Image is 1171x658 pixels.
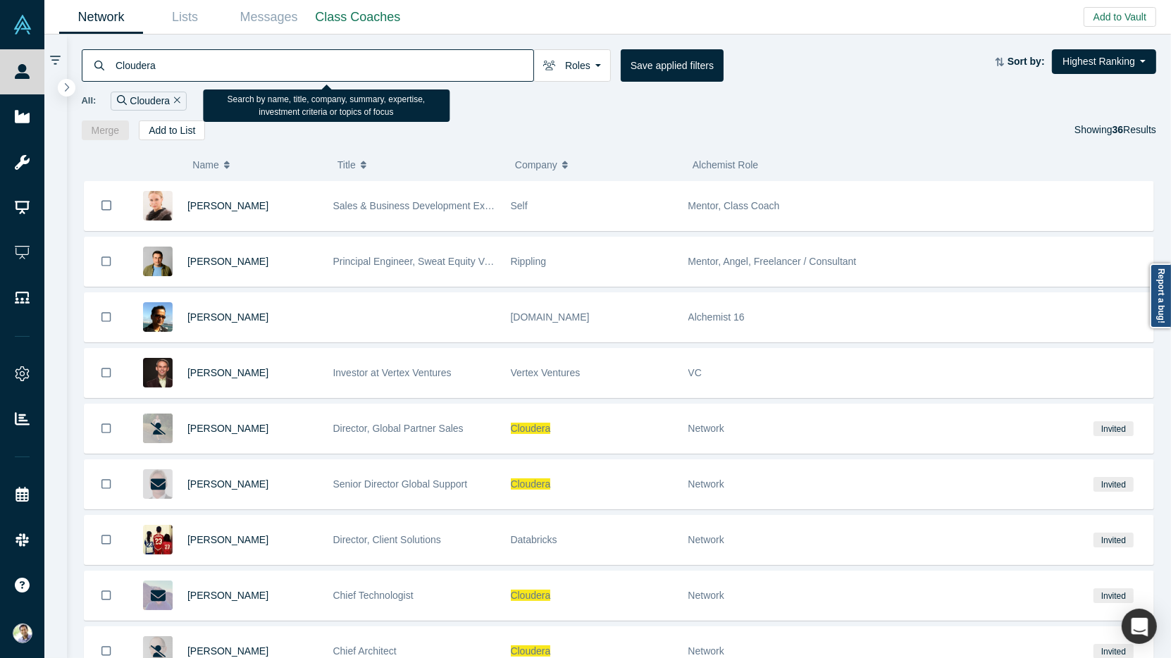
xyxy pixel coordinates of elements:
span: Cloudera [511,478,551,490]
span: Invited [1093,588,1133,603]
img: Andrei Savu's Profile Image [143,247,173,276]
span: All: [82,94,97,108]
button: Merge [82,120,130,140]
button: Company [515,150,678,180]
span: Invited [1093,421,1133,436]
strong: Sort by: [1008,56,1045,67]
button: Add to Vault [1084,7,1156,27]
a: Messages [227,1,311,34]
span: Network [688,423,724,434]
button: Title [337,150,500,180]
span: Cloudera [511,645,551,657]
input: Search by name, title, company, summary, expertise, investment criteria or topics of focus [114,49,533,82]
strong: 36 [1113,124,1124,135]
span: Invited [1093,533,1133,547]
button: Bookmark [85,181,128,230]
a: [PERSON_NAME] [187,311,268,323]
span: Network [688,534,724,545]
span: Network [688,645,724,657]
span: Databricks [511,534,557,545]
div: Cloudera [111,92,186,111]
button: Bookmark [85,516,128,564]
span: Network [688,590,724,601]
span: Network [688,478,724,490]
img: Jayant Shekhar's Profile Image [143,302,173,332]
button: Name [192,150,323,180]
a: [PERSON_NAME] [187,534,268,545]
span: Director, Global Partner Sales [333,423,464,434]
a: Network [59,1,143,34]
button: Bookmark [85,237,128,286]
span: Principal Engineer, Sweat Equity Ventures [333,256,518,267]
span: Chief Architect [333,645,397,657]
span: Invited [1093,477,1133,492]
a: [PERSON_NAME] [187,423,268,434]
span: Cloudera [511,590,551,601]
a: Lists [143,1,227,34]
a: [PERSON_NAME] [187,256,268,267]
span: Sales & Business Development Executive [333,200,516,211]
button: Remove Filter [170,93,180,109]
span: Alchemist Role [693,159,758,170]
span: Chief Technologist [333,590,414,601]
span: Director, Client Solutions [333,534,441,545]
span: Company [515,150,557,180]
span: Senior Director Global Support [333,478,468,490]
span: VC [688,367,702,378]
span: Results [1113,124,1156,135]
img: Pat McDonough's Profile Image [143,525,173,554]
div: Showing [1074,120,1156,140]
span: Rippling [511,256,547,267]
span: Mentor, Class Coach [688,200,780,211]
img: Alchemist Vault Logo [13,15,32,35]
span: Investor at Vertex Ventures [333,367,452,378]
a: [PERSON_NAME] [187,367,268,378]
button: Highest Ranking [1052,49,1156,74]
span: Self [511,200,528,211]
a: [PERSON_NAME] [187,200,268,211]
span: Alchemist 16 [688,311,745,323]
a: Report a bug! [1150,263,1171,328]
a: Class Coaches [311,1,405,34]
span: Mentor, Angel, Freelancer / Consultant [688,256,857,267]
img: Jonathan Heiliger's Profile Image [143,358,173,387]
button: Bookmark [85,460,128,509]
a: [PERSON_NAME] [187,590,268,601]
button: Bookmark [85,349,128,397]
button: Add to List [139,120,205,140]
button: Bookmark [85,404,128,453]
img: Elizabeth Quade's Profile Image [143,191,173,221]
span: [DOMAIN_NAME] [511,311,590,323]
a: [PERSON_NAME] [187,478,268,490]
button: Bookmark [85,571,128,620]
img: Ravi Belani's Account [13,623,32,643]
span: Cloudera [511,423,551,434]
button: Bookmark [85,293,128,342]
button: Roles [533,49,611,82]
button: Save applied filters [621,49,724,82]
a: [PERSON_NAME] [187,645,268,657]
span: Title [337,150,356,180]
span: Name [192,150,218,180]
span: Vertex Ventures [511,367,581,378]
